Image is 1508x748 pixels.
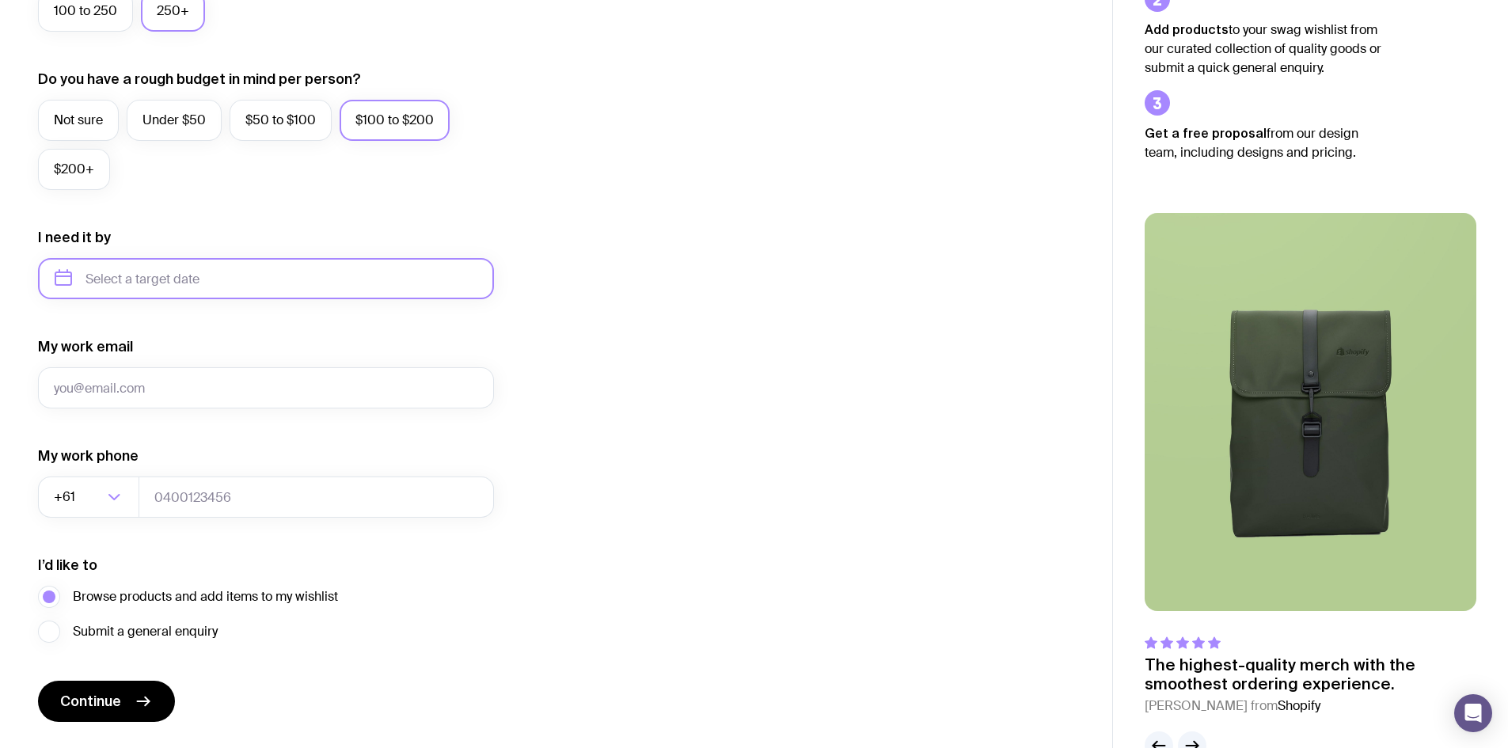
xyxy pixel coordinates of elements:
[73,622,218,641] span: Submit a general enquiry
[38,228,111,247] label: I need it by
[60,692,121,711] span: Continue
[38,556,97,575] label: I’d like to
[1145,22,1229,36] strong: Add products
[38,100,119,141] label: Not sure
[230,100,332,141] label: $50 to $100
[38,446,139,465] label: My work phone
[1145,123,1382,162] p: from our design team, including designs and pricing.
[127,100,222,141] label: Under $50
[38,337,133,356] label: My work email
[1145,126,1267,140] strong: Get a free proposal
[38,477,139,518] div: Search for option
[1145,20,1382,78] p: to your swag wishlist from our curated collection of quality goods or submit a quick general enqu...
[54,477,78,518] span: +61
[38,149,110,190] label: $200+
[1145,697,1476,716] cite: [PERSON_NAME] from
[73,587,338,606] span: Browse products and add items to my wishlist
[78,477,103,518] input: Search for option
[1278,697,1320,714] span: Shopify
[38,258,494,299] input: Select a target date
[340,100,450,141] label: $100 to $200
[38,681,175,722] button: Continue
[38,70,361,89] label: Do you have a rough budget in mind per person?
[1454,694,1492,732] div: Open Intercom Messenger
[38,367,494,408] input: you@email.com
[139,477,494,518] input: 0400123456
[1145,655,1476,693] p: The highest-quality merch with the smoothest ordering experience.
